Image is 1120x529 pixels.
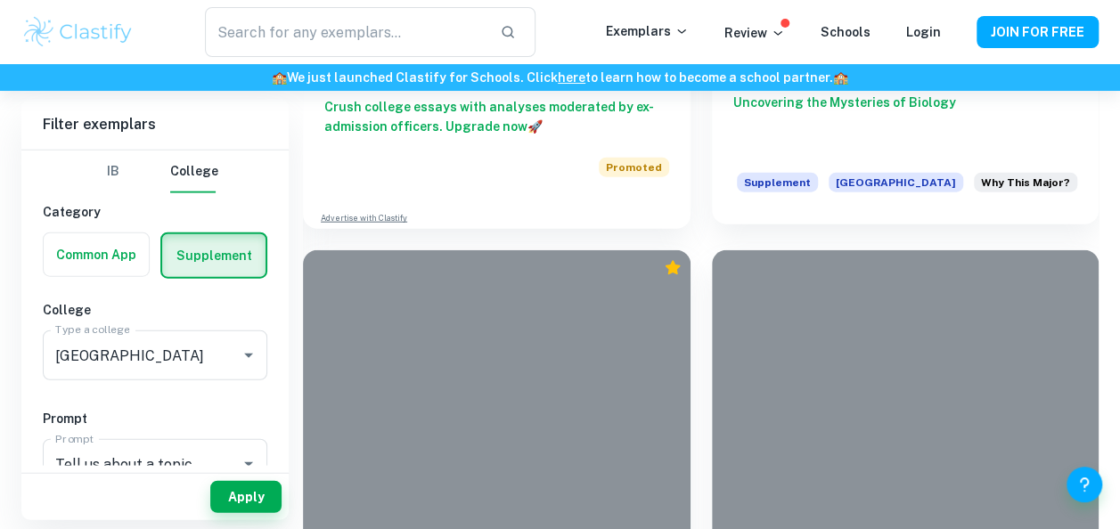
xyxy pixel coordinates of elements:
[733,93,1078,151] h6: Uncovering the Mysteries of Biology
[43,202,267,222] h6: Category
[43,409,267,428] h6: Prompt
[21,14,135,50] img: Clastify logo
[210,481,282,513] button: Apply
[737,173,818,192] span: Supplement
[236,452,261,476] button: Open
[21,100,289,150] h6: Filter exemplars
[906,25,941,39] a: Login
[527,119,543,134] span: 🚀
[321,212,407,224] a: Advertise with Clastify
[92,151,218,193] div: Filter type choice
[205,7,485,57] input: Search for any exemplars...
[55,322,129,338] label: Type a college
[1067,467,1102,502] button: Help and Feedback
[606,21,689,41] p: Exemplars
[977,16,1099,48] button: JOIN FOR FREE
[829,173,963,192] span: [GEOGRAPHIC_DATA]
[821,25,871,39] a: Schools
[599,158,669,177] span: Promoted
[724,23,785,43] p: Review
[974,173,1077,203] div: Tell us about a topic or idea that excites you and is related to one or more academic areas you s...
[236,343,261,368] button: Open
[664,259,682,277] div: Premium
[981,175,1070,191] span: Why This Major?
[170,151,218,193] button: College
[4,68,1116,87] h6: We just launched Clastify for Schools. Click to learn how to become a school partner.
[43,300,267,320] h6: College
[92,151,135,193] button: IB
[162,234,266,277] button: Supplement
[833,70,848,85] span: 🏫
[324,97,669,136] h6: Crush college essays with analyses moderated by ex-admission officers. Upgrade now
[558,70,585,85] a: here
[55,431,94,446] label: Prompt
[44,233,149,276] button: Common App
[272,70,287,85] span: 🏫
